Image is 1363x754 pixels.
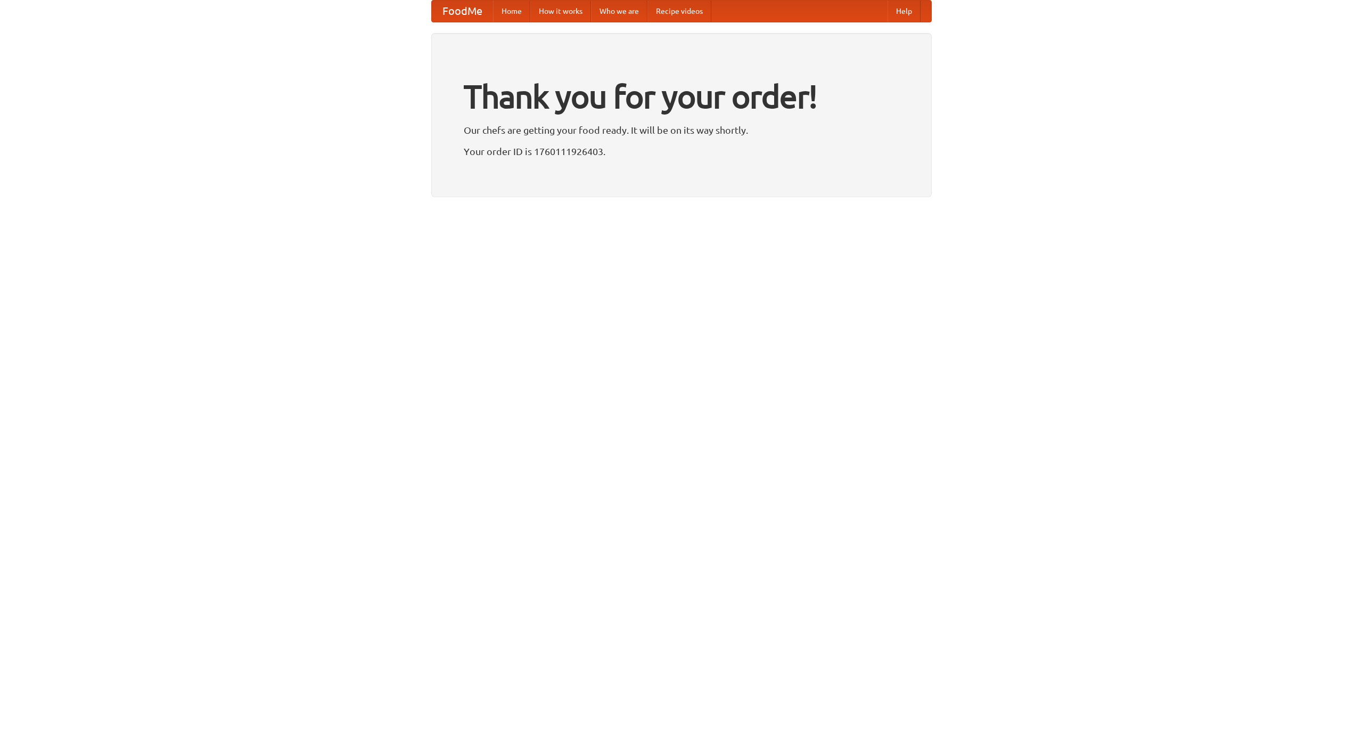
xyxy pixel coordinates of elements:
p: Your order ID is 1760111926403. [464,143,899,159]
p: Our chefs are getting your food ready. It will be on its way shortly. [464,122,899,138]
a: Who we are [591,1,647,22]
a: Home [493,1,530,22]
h1: Thank you for your order! [464,71,899,122]
a: How it works [530,1,591,22]
a: Recipe videos [647,1,711,22]
a: Help [888,1,921,22]
a: FoodMe [432,1,493,22]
